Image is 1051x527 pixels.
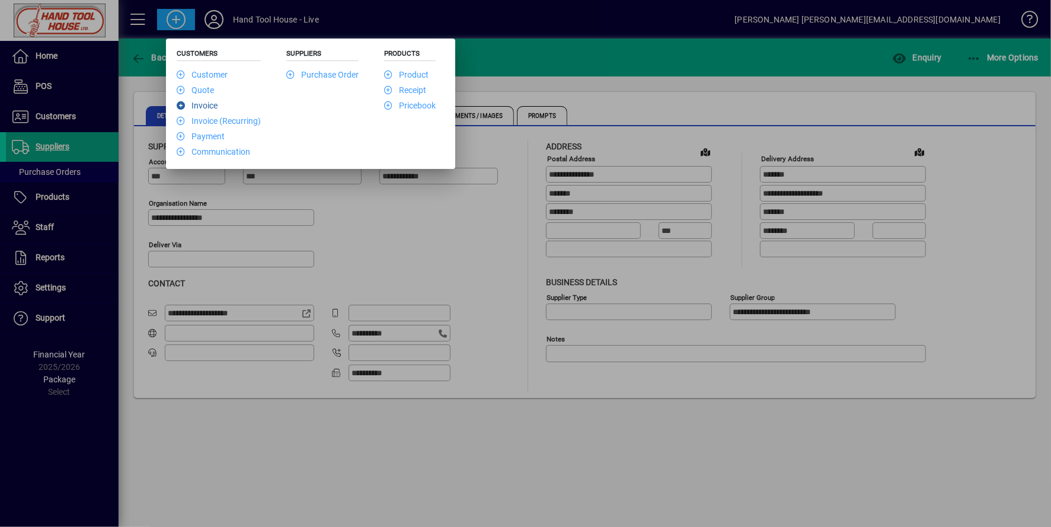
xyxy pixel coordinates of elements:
[384,85,426,95] a: Receipt
[286,49,359,61] h5: Suppliers
[177,116,261,126] a: Invoice (Recurring)
[177,85,214,95] a: Quote
[286,70,359,79] a: Purchase Order
[384,49,436,61] h5: Products
[177,70,228,79] a: Customer
[177,132,225,141] a: Payment
[384,101,436,110] a: Pricebook
[177,101,218,110] a: Invoice
[177,147,250,156] a: Communication
[177,49,261,61] h5: Customers
[384,70,429,79] a: Product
